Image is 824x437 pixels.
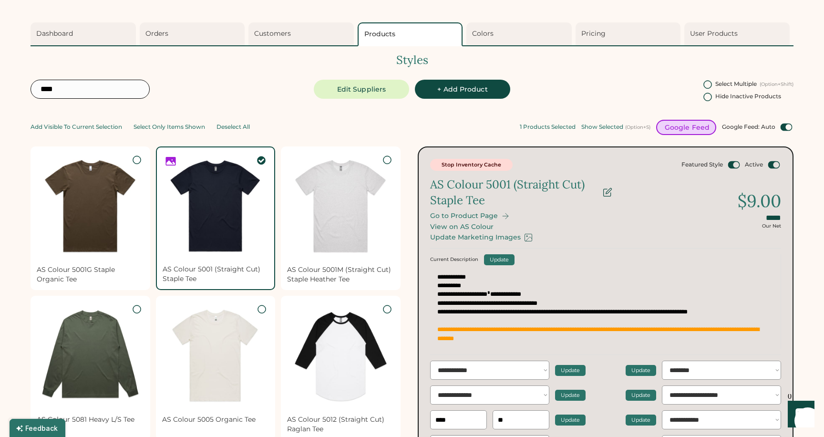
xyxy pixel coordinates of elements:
button: Update [555,390,586,401]
div: AS Colour 5001G Staple Organic Tee [37,265,144,284]
div: Dashboard [36,29,133,39]
div: AS Colour 5001 (Straight Cut) Staple Tee [163,265,269,283]
img: 5001M_STAPLE_MARLE_TEE_WHITE_MARLE__04103.jpg [287,153,394,260]
div: $9.00 [738,189,781,213]
div: Styles [31,52,793,68]
div: Go to Product Page [430,212,498,220]
div: 1 Products Selected [520,124,576,130]
button: Update [626,365,656,376]
div: Add Visible To Current Selection [31,124,122,130]
button: Update [626,390,656,401]
div: AS Colour 5001M (Straight Cut) Staple Heather Tee [287,265,394,284]
button: Update [484,254,515,265]
div: Products [364,30,459,39]
button: Update [555,415,586,426]
div: Select Multiple [715,81,757,87]
div: Show Selected [581,124,623,130]
div: Deselect All [216,124,250,130]
div: Our Net [762,223,781,229]
img: 5012_RAGLAN_TEE_WHITE_BLACK__21632.jpg [287,302,394,409]
iframe: Front Chat [779,394,820,435]
div: Featured Style [681,161,723,169]
div: Orders [145,29,242,39]
button: This product contains custom marketing images [163,153,177,167]
img: 5005_ORGANIC_TEE_NATURAL__46789.jpg [162,302,269,409]
div: AS Colour 5005 Organic Tee [162,415,269,425]
div: (Option+Shift) [760,82,793,87]
img: 5001G_STAPLE_ORGANIC_TEE_WALNUT__64404.jpg [37,153,144,260]
button: Edit Suppliers [314,80,409,99]
div: Customers [254,29,351,39]
div: Colors [472,29,569,39]
img: 5001-Navy-Front.jpg [163,153,269,260]
button: This toggle switches on/off the automatic updating of product schema for the google merchant cent... [779,121,793,133]
div: Current Description [430,256,478,263]
a: View on AS Colour [430,223,494,231]
img: 5081_HEAVY_LS_CYPRESS__69695.jpg [37,302,144,409]
div: (Option+S) [625,125,650,130]
div: Update Marketing Images [430,233,521,241]
div: Active [745,161,763,169]
div: AS Colour 5012 (Straight Cut) Raglan Tee [287,415,394,434]
div: Pricing [581,29,678,39]
button: Stop Inventory Cache [430,159,513,171]
div: Google Feed: Auto [722,123,775,131]
div: Hide Inactive Products [715,93,781,100]
div: Select Only Items Shown [134,124,205,130]
div: AS Colour 5081 Heavy L/S Tee [37,415,144,425]
button: Update [626,415,656,426]
button: + Add Product [415,80,510,99]
button: Update [555,365,586,376]
div: User Products [690,29,787,39]
div: AS Colour 5001 (Straight Cut) Staple Tee [430,177,597,208]
button: Google Feed [656,120,716,135]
